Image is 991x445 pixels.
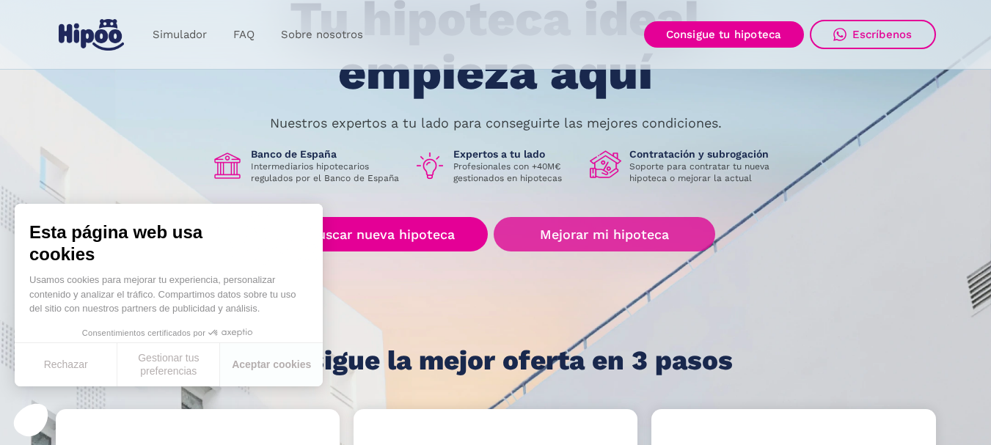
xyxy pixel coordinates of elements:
[453,147,578,161] h1: Expertos a tu lado
[453,161,578,184] p: Profesionales con +40M€ gestionados en hipotecas
[56,13,128,56] a: home
[629,161,780,184] p: Soporte para contratar tu nueva hipoteca o mejorar la actual
[644,21,804,48] a: Consigue tu hipoteca
[251,161,402,184] p: Intermediarios hipotecarios regulados por el Banco de España
[270,117,722,129] p: Nuestros expertos a tu lado para conseguirte las mejores condiciones.
[276,217,488,251] a: Buscar nueva hipoteca
[810,20,936,49] a: Escríbenos
[258,346,733,375] h1: Consigue la mejor oferta en 3 pasos
[220,21,268,49] a: FAQ
[852,28,913,41] div: Escríbenos
[629,147,780,161] h1: Contratación y subrogación
[268,21,376,49] a: Sobre nosotros
[251,147,402,161] h1: Banco de España
[139,21,220,49] a: Simulador
[494,217,714,251] a: Mejorar mi hipoteca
